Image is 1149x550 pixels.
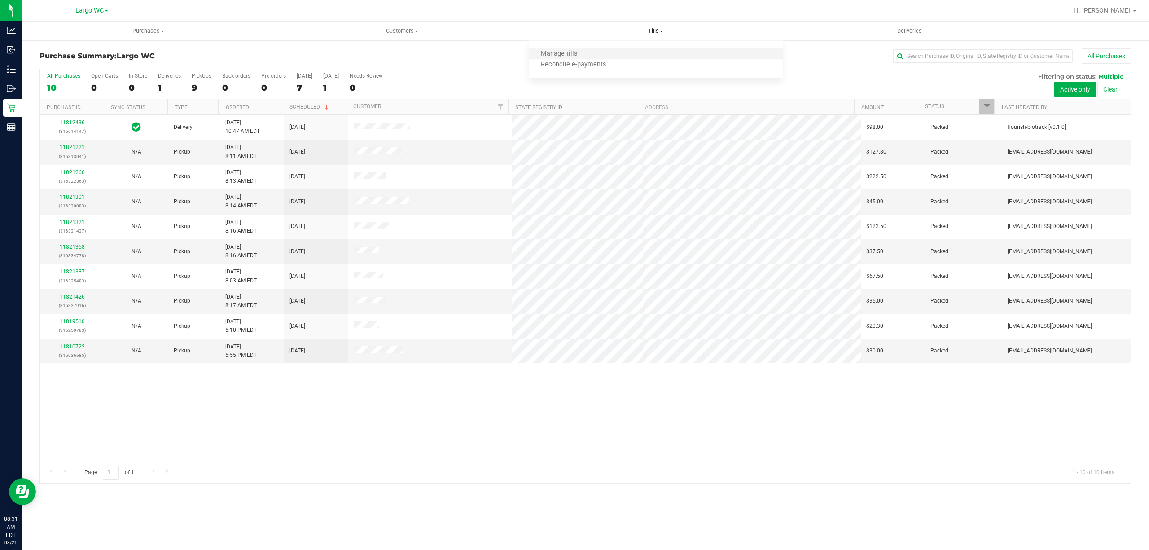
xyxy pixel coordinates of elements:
span: [DATE] 5:55 PM EDT [225,343,257,360]
span: [DATE] [289,222,305,231]
span: [DATE] 8:17 AM EDT [225,293,257,310]
p: (316250783) [45,326,99,334]
a: Sync Status [111,104,145,110]
span: [EMAIL_ADDRESS][DOMAIN_NAME] [1008,247,1092,256]
div: In Store [129,73,147,79]
a: Type [175,104,188,110]
a: Purchase ID [47,104,81,110]
div: Pre-orders [261,73,286,79]
p: (316331437) [45,227,99,235]
button: N/A [132,297,141,305]
p: 08/21 [4,539,18,546]
span: Not Applicable [132,173,141,180]
p: (316322363) [45,177,99,185]
span: Purchases [22,27,275,35]
span: Pickup [174,247,190,256]
span: flourish-biotrack [v0.1.0] [1008,123,1066,132]
th: Address [638,99,854,115]
span: Pickup [174,148,190,156]
span: [DATE] [289,297,305,305]
a: 11819510 [60,318,85,325]
span: [EMAIL_ADDRESS][DOMAIN_NAME] [1008,222,1092,231]
span: Pickup [174,297,190,305]
span: [DATE] 8:14 AM EDT [225,193,257,210]
div: [DATE] [323,73,339,79]
a: 11821358 [60,244,85,250]
span: [DATE] 8:13 AM EDT [225,168,257,185]
span: Packed [930,297,948,305]
div: 10 [47,83,80,93]
inline-svg: Inbound [7,45,16,54]
span: Delivery [174,123,193,132]
span: $20.30 [866,322,883,330]
a: 11810722 [60,343,85,350]
span: Not Applicable [132,248,141,255]
div: Open Carts [91,73,118,79]
span: Pickup [174,198,190,206]
button: N/A [132,172,141,181]
span: Not Applicable [132,273,141,279]
inline-svg: Retail [7,103,16,112]
span: [EMAIL_ADDRESS][DOMAIN_NAME] [1008,148,1092,156]
span: Filtering on status: [1038,73,1096,80]
p: 08:31 AM EDT [4,515,18,539]
inline-svg: Reports [7,123,16,132]
a: 11821221 [60,144,85,150]
p: (316335483) [45,277,99,285]
span: [EMAIL_ADDRESS][DOMAIN_NAME] [1008,347,1092,355]
span: Packed [930,347,948,355]
a: Tills Manage tills Reconcile e-payments [529,22,782,40]
span: $37.50 [866,247,883,256]
span: Page of 1 [77,466,141,480]
span: [DATE] 5:10 PM EDT [225,317,257,334]
span: Pickup [174,172,190,181]
span: [DATE] 8:16 AM EDT [225,218,257,235]
a: Deliveries [783,22,1036,40]
span: Multiple [1098,73,1123,80]
span: Not Applicable [132,298,141,304]
button: N/A [132,148,141,156]
p: (316330083) [45,202,99,210]
span: Pickup [174,222,190,231]
button: Active only [1054,82,1096,97]
span: $45.00 [866,198,883,206]
a: 11821426 [60,294,85,300]
span: [DATE] 8:16 AM EDT [225,243,257,260]
div: PickUps [192,73,211,79]
span: [DATE] [289,198,305,206]
span: [EMAIL_ADDRESS][DOMAIN_NAME] [1008,297,1092,305]
inline-svg: Inventory [7,65,16,74]
span: Packed [930,222,948,231]
span: [DATE] 8:03 AM EDT [225,268,257,285]
button: N/A [132,247,141,256]
span: [EMAIL_ADDRESS][DOMAIN_NAME] [1008,272,1092,281]
span: Packed [930,272,948,281]
span: $222.50 [866,172,886,181]
div: 0 [222,83,250,93]
span: $30.00 [866,347,883,355]
div: Needs Review [350,73,383,79]
div: 0 [129,83,147,93]
span: Largo WC [75,7,104,14]
a: 11812436 [60,119,85,126]
a: Ordered [226,104,249,110]
a: State Registry ID [515,104,562,110]
button: N/A [132,198,141,206]
span: Packed [930,123,948,132]
span: [DATE] [289,172,305,181]
div: Deliveries [158,73,181,79]
span: [DATE] [289,247,305,256]
span: [DATE] [289,322,305,330]
button: All Purchases [1082,48,1131,64]
span: Packed [930,172,948,181]
a: 11821321 [60,219,85,225]
a: Customer [353,103,381,110]
a: Status [925,103,944,110]
div: 9 [192,83,211,93]
inline-svg: Analytics [7,26,16,35]
span: Pickup [174,347,190,355]
span: [DATE] [289,347,305,355]
div: Back-orders [222,73,250,79]
button: N/A [132,272,141,281]
span: Customers [276,27,528,35]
